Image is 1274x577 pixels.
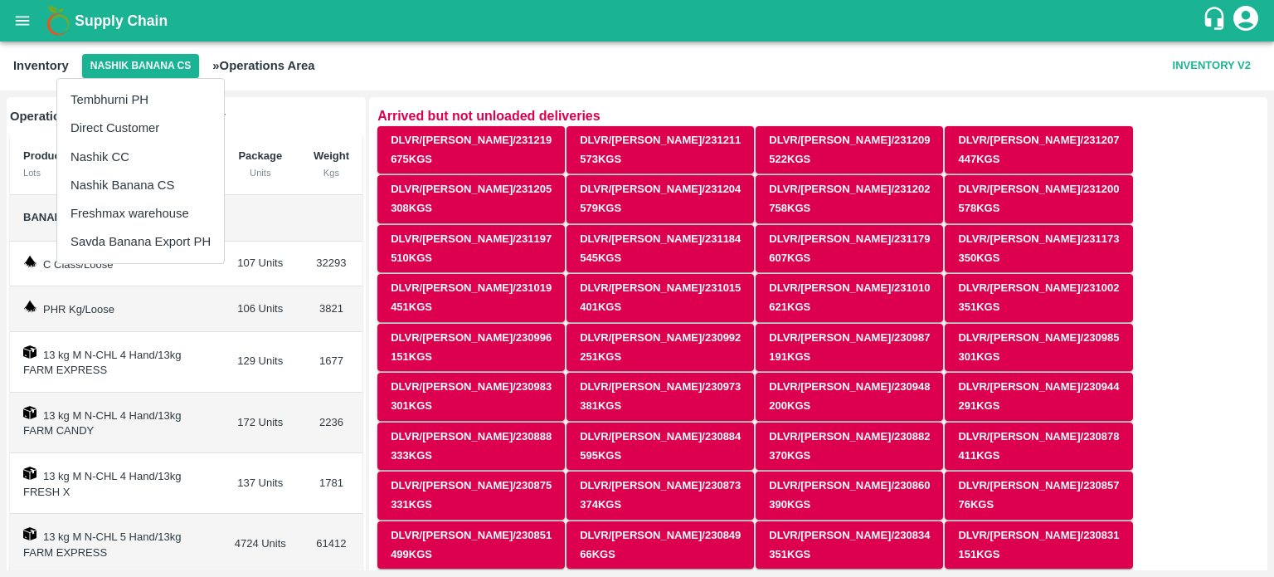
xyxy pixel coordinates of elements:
[57,171,224,199] li: Nashik Banana CS
[57,227,224,256] li: Savda Banana Export PH
[57,86,224,114] li: Tembhurni PH
[57,199,224,227] li: Freshmax warehouse
[57,143,224,171] li: Nashik CC
[57,114,224,142] li: Direct Customer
